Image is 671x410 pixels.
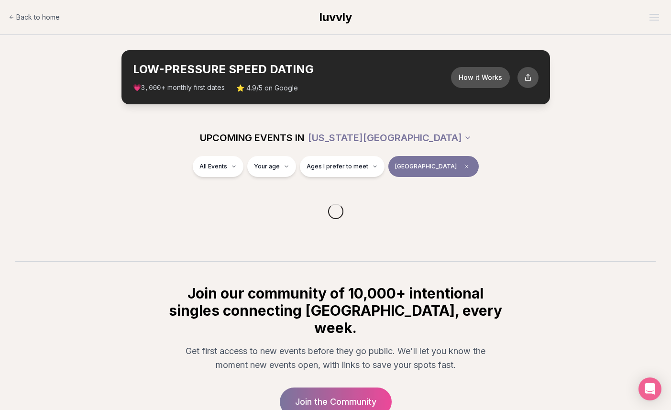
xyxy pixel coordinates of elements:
[16,12,60,22] span: Back to home
[388,156,479,177] button: [GEOGRAPHIC_DATA]Clear borough filter
[167,285,504,336] h2: Join our community of 10,000+ intentional singles connecting [GEOGRAPHIC_DATA], every week.
[200,131,304,144] span: UPCOMING EVENTS IN
[308,127,472,148] button: [US_STATE][GEOGRAPHIC_DATA]
[141,84,161,92] span: 3,000
[199,163,227,170] span: All Events
[638,377,661,400] div: Open Intercom Messenger
[300,156,385,177] button: Ages I prefer to meet
[236,83,298,93] span: ⭐ 4.9/5 on Google
[461,161,472,172] span: Clear borough filter
[193,156,243,177] button: All Events
[319,10,352,25] a: luvvly
[175,344,496,372] p: Get first access to new events before they go public. We'll let you know the moment new events op...
[9,8,60,27] a: Back to home
[133,83,225,93] span: 💗 + monthly first dates
[451,67,510,88] button: How it Works
[395,163,457,170] span: [GEOGRAPHIC_DATA]
[247,156,296,177] button: Your age
[133,62,451,77] h2: LOW-PRESSURE SPEED DATING
[254,163,280,170] span: Your age
[319,10,352,24] span: luvvly
[307,163,368,170] span: Ages I prefer to meet
[646,10,663,24] button: Open menu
